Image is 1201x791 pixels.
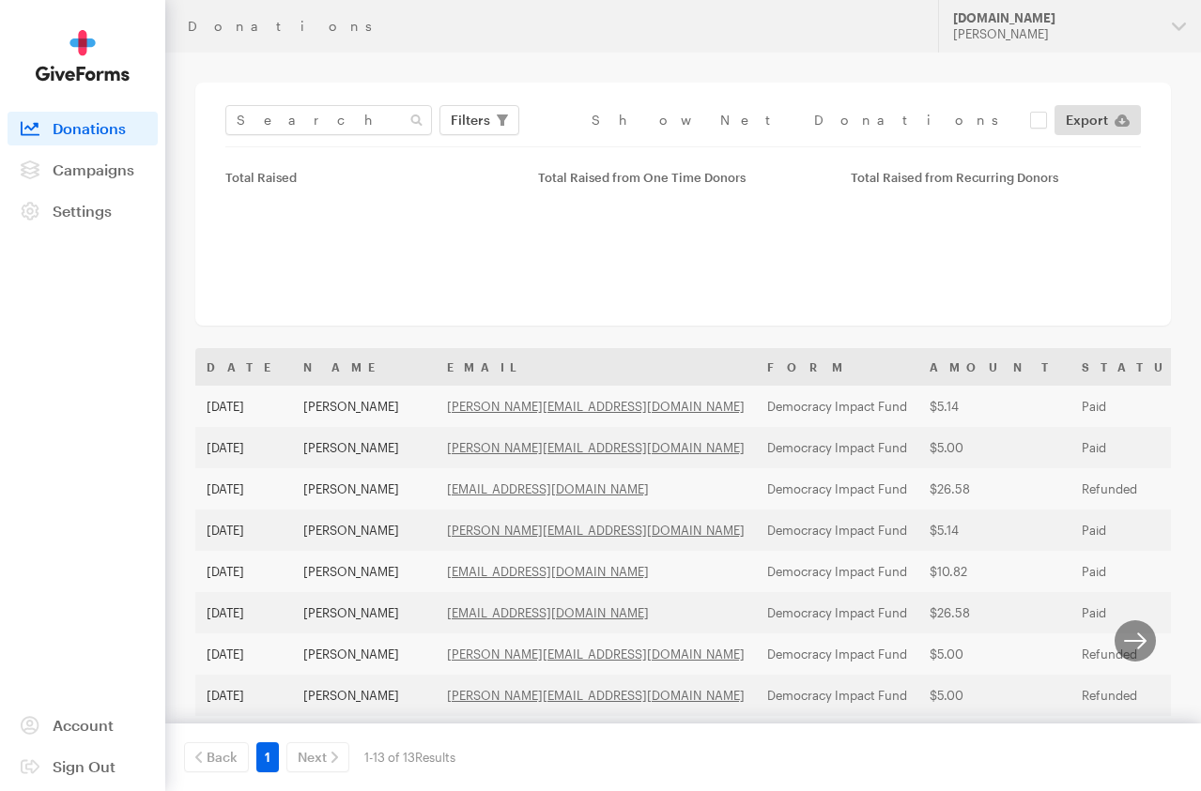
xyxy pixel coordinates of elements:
td: Democracy Impact Fund [756,675,918,716]
a: Settings [8,194,158,228]
td: [DATE] [195,716,292,757]
td: [PERSON_NAME] [292,592,436,633]
td: $26.58 [918,592,1070,633]
div: [PERSON_NAME] [953,26,1157,42]
td: [DATE] [195,386,292,427]
div: [DOMAIN_NAME] [953,10,1157,26]
td: [DATE] [195,427,292,468]
th: Amount [918,348,1070,386]
td: $5.00 [918,675,1070,716]
span: Account [53,716,114,734]
th: Form [756,348,918,386]
td: $5.57 [918,716,1070,757]
span: Filters [451,109,490,131]
td: Democracy Impact Fund [756,592,918,633]
div: Total Raised from One Time Donors [538,170,828,185]
span: Results [415,750,455,765]
td: Democracy Impact Fund [756,510,918,551]
a: [EMAIL_ADDRESS][DOMAIN_NAME] [447,605,649,620]
th: Email [436,348,756,386]
a: [PERSON_NAME][EMAIL_ADDRESS][DOMAIN_NAME] [447,440,745,455]
span: Settings [53,202,112,220]
span: Sign Out [53,757,115,775]
td: $5.14 [918,386,1070,427]
span: Donations [53,119,126,137]
td: Democracy Impact Fund [756,427,918,468]
th: Name [292,348,436,386]
a: [EMAIL_ADDRESS][DOMAIN_NAME] [447,564,649,579]
span: Export [1066,109,1108,131]
button: Filters [439,105,519,135]
a: Sign Out [8,750,158,783]
td: [DATE] [195,592,292,633]
td: [DATE] [195,510,292,551]
div: Total Raised [225,170,516,185]
td: $5.00 [918,633,1070,675]
a: Donations [8,112,158,145]
span: Campaigns [53,160,134,178]
a: Campaigns [8,153,158,187]
a: Export [1055,105,1141,135]
td: [PERSON_NAME] [292,633,436,675]
a: Account [8,708,158,742]
td: [PERSON_NAME] [292,716,436,757]
a: [PERSON_NAME][EMAIL_ADDRESS][DOMAIN_NAME] [447,646,745,662]
td: Democracy Impact Fund [756,468,918,510]
td: Democracy Impact Fund [756,716,918,757]
td: [PERSON_NAME] [292,427,436,468]
div: 1-13 of 13 [364,742,455,772]
td: Democracy Impact Fund [756,551,918,592]
td: [PERSON_NAME] [292,551,436,592]
td: [DATE] [195,633,292,675]
a: [PERSON_NAME][EMAIL_ADDRESS][DOMAIN_NAME] [447,399,745,414]
td: [DATE] [195,468,292,510]
td: Democracy Impact Fund [756,386,918,427]
td: [PERSON_NAME] [292,386,436,427]
td: [PERSON_NAME] [292,510,436,551]
a: [PERSON_NAME][EMAIL_ADDRESS][DOMAIN_NAME] [447,688,745,703]
th: Date [195,348,292,386]
div: Total Raised from Recurring Donors [851,170,1141,185]
td: Democracy Impact Fund [756,633,918,675]
td: $5.00 [918,427,1070,468]
td: $26.58 [918,468,1070,510]
td: $5.14 [918,510,1070,551]
td: [PERSON_NAME] [292,675,436,716]
td: [DATE] [195,551,292,592]
td: [PERSON_NAME] [292,468,436,510]
td: [DATE] [195,675,292,716]
td: $10.82 [918,551,1070,592]
img: GiveForms [36,30,130,82]
a: [PERSON_NAME][EMAIL_ADDRESS][DOMAIN_NAME] [447,523,745,538]
input: Search Name & Email [225,105,432,135]
a: [EMAIL_ADDRESS][DOMAIN_NAME] [447,481,649,496]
